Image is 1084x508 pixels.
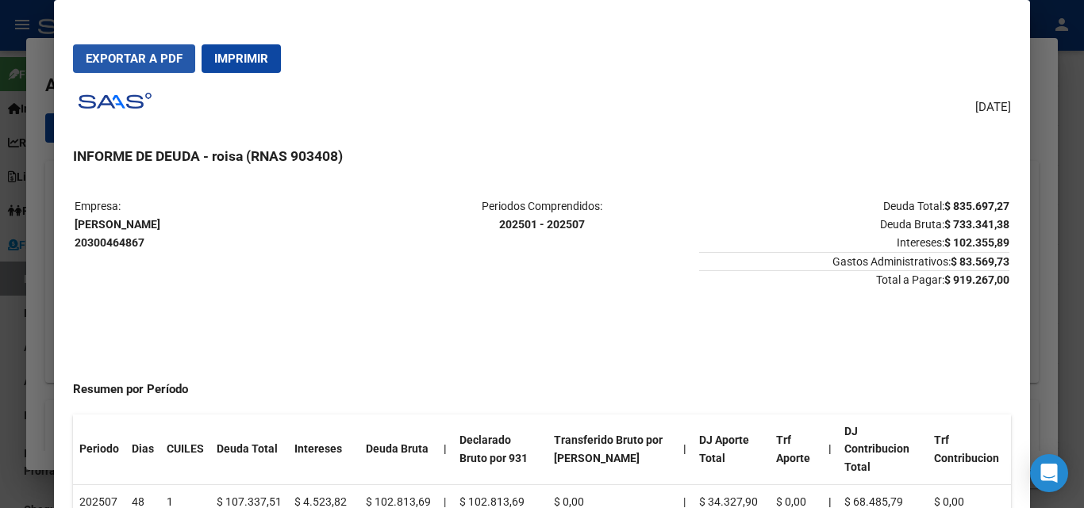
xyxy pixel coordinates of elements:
th: | [437,414,453,485]
th: Trf Contribucion [928,414,1010,485]
p: Empresa: [75,197,385,251]
p: Periodos Comprendidos: [386,197,697,234]
div: Open Intercom Messenger [1030,454,1068,492]
span: Total a Pagar: [699,270,1009,286]
th: Periodo [73,414,125,485]
th: DJ Contribucion Total [838,414,928,485]
th: Declarado Bruto por 931 [453,414,547,485]
th: Intereses [288,414,359,485]
th: Dias [125,414,160,485]
th: DJ Aporte Total [693,414,770,485]
span: Exportar a PDF [86,52,183,66]
h4: Resumen por Período [73,380,1010,399]
span: Imprimir [214,52,268,66]
th: CUILES [160,414,210,485]
button: Exportar a PDF [73,44,195,73]
span: Gastos Administrativos: [699,252,1009,268]
th: | [822,414,838,485]
span: [DATE] [975,98,1011,116]
strong: $ 835.697,27 [944,200,1009,212]
strong: $ 919.267,00 [944,273,1009,286]
strong: [PERSON_NAME] 20300464867 [75,218,160,249]
strong: $ 102.355,89 [944,236,1009,249]
th: | [677,414,693,485]
th: Deuda Bruta [359,414,437,485]
strong: $ 733.341,38 [944,218,1009,231]
strong: 202501 - 202507 [499,218,585,231]
button: Imprimir [202,44,281,73]
th: Transferido Bruto por [PERSON_NAME] [548,414,678,485]
th: Deuda Total [210,414,288,485]
strong: $ 83.569,73 [951,255,1009,268]
h3: INFORME DE DEUDA - roisa (RNAS 903408) [73,146,1010,166]
p: Deuda Total: Deuda Bruta: Intereses: [699,197,1009,251]
th: Trf Aporte [770,414,821,485]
